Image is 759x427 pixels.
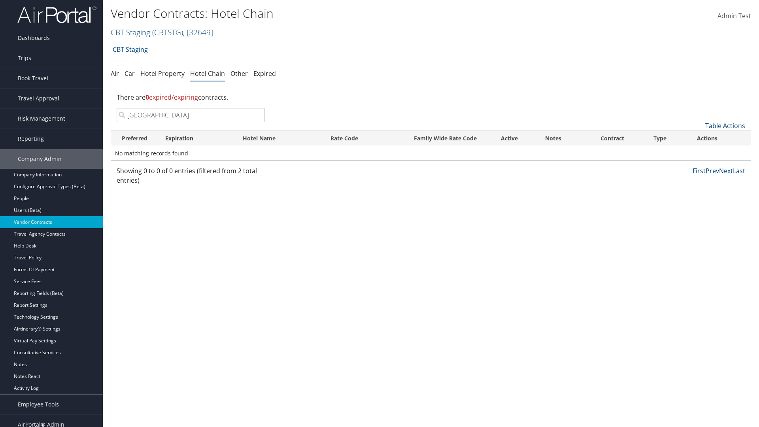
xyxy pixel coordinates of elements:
[117,166,265,189] div: Showing 0 to 0 of 0 entries (filtered from 2 total entries)
[183,27,213,38] span: , [ 32649 ]
[18,109,65,128] span: Risk Management
[18,129,44,149] span: Reporting
[646,131,690,146] th: Type: activate to sort column ascending
[111,27,213,38] a: CBT Staging
[705,121,745,130] a: Table Actions
[190,69,225,78] a: Hotel Chain
[111,87,751,108] div: There are contracts.
[18,149,62,169] span: Company Admin
[140,69,185,78] a: Hotel Property
[111,131,158,146] th: Preferred: activate to sort column ascending
[158,131,236,146] th: Expiration: activate to sort column ascending
[400,131,491,146] th: Family Wide Rate Code: activate to sort column ascending
[719,166,733,175] a: Next
[111,146,751,161] td: No matching records found
[18,28,50,48] span: Dashboards
[706,166,719,175] a: Prev
[145,93,149,102] strong: 0
[117,108,265,122] input: Search
[111,5,538,22] h1: Vendor Contracts: Hotel Chain
[253,69,276,78] a: Expired
[18,68,48,88] span: Book Travel
[491,131,528,146] th: Active: activate to sort column ascending
[230,69,248,78] a: Other
[18,89,59,108] span: Travel Approval
[17,5,96,24] img: airportal-logo.png
[578,131,646,146] th: Contract: activate to sort column ascending
[18,48,31,68] span: Trips
[125,69,135,78] a: Car
[717,11,751,20] span: Admin Test
[690,131,751,146] th: Actions
[733,166,745,175] a: Last
[528,131,579,146] th: Notes: activate to sort column ascending
[693,166,706,175] a: First
[323,131,400,146] th: Rate Code: activate to sort column ascending
[18,395,59,414] span: Employee Tools
[111,69,119,78] a: Air
[152,27,183,38] span: ( CBTSTG )
[145,93,198,102] span: expired/expiring
[113,42,148,57] a: CBT Staging
[236,131,323,146] th: Hotel Name: activate to sort column ascending
[717,4,751,28] a: Admin Test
